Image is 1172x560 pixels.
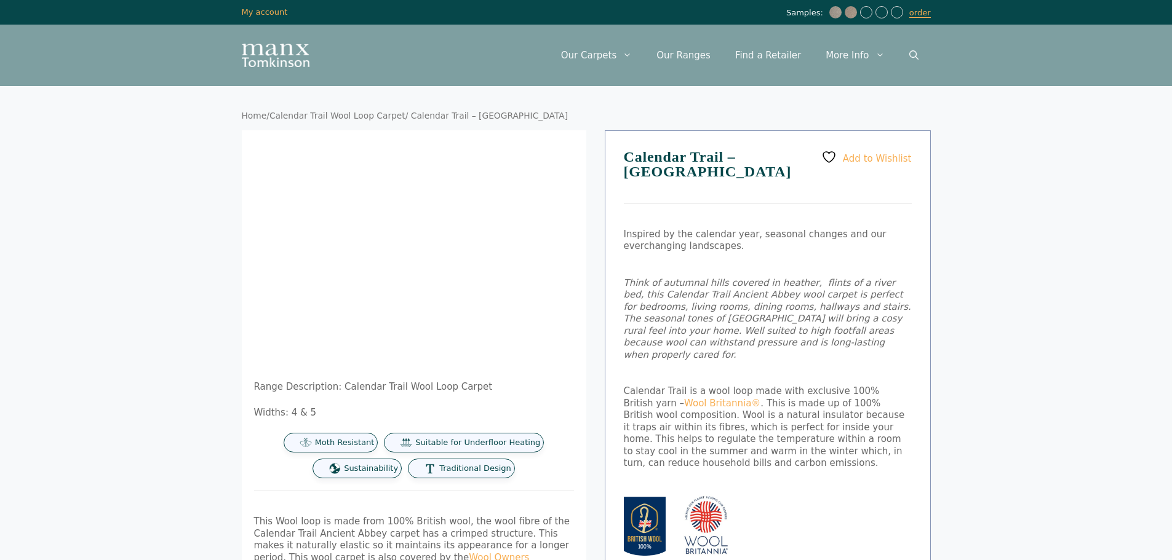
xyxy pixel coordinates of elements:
[254,381,574,393] p: Range Description: Calendar Trail Wool Loop Carpet
[684,398,760,409] a: Wool Britannia®
[723,37,813,74] a: Find a Retailer
[415,438,540,448] span: Suitable for Underfloor Heating
[624,149,912,204] h1: Calendar Trail – [GEOGRAPHIC_DATA]
[843,152,912,164] span: Add to Wishlist
[269,111,405,120] a: Calendar Trail Wool Loop Carpet
[315,438,375,448] span: Moth Resistant
[242,111,931,122] nav: Breadcrumb
[909,8,931,18] a: order
[829,6,842,18] img: Calendar Trail - Salt Marsh
[254,407,574,419] p: Widths: 4 & 5
[242,111,267,120] a: Home
[786,8,826,18] span: Samples:
[344,463,398,474] span: Sustainability
[897,37,931,74] a: Open Search Bar
[242,7,288,17] a: My account
[624,385,912,470] p: Calendar Trail is a wool loop made with exclusive 100% British yarn – . This is made up of 100% B...
[644,37,723,74] a: Our Ranges
[439,463,511,474] span: Traditional Design
[624,229,912,253] p: Inspired by the calendar year, seasonal changes and our everchanging landscapes.
[845,6,857,18] img: Calendar Trail - Tapestry Map
[549,37,931,74] nav: Primary
[821,149,911,165] a: Add to Wishlist
[242,44,309,67] img: Manx Tomkinson
[813,37,896,74] a: More Info
[624,277,911,360] em: Think of autumnal hills covered in heather, flints of a river bed, this Calendar Trail Ancient Ab...
[549,37,645,74] a: Our Carpets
